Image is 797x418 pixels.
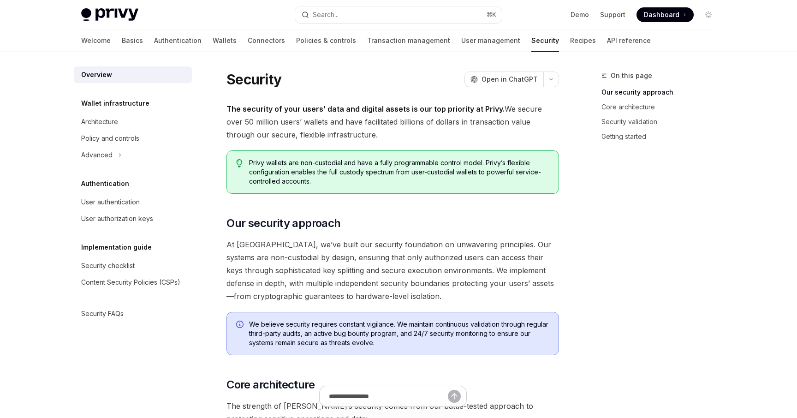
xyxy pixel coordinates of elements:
span: Open in ChatGPT [482,75,538,84]
div: User authorization keys [81,213,153,224]
img: light logo [81,8,138,21]
span: We believe security requires constant vigilance. We maintain continuous validation through regula... [249,320,549,347]
a: Dashboard [636,7,694,22]
a: Getting started [601,129,723,144]
span: Our security approach [226,216,340,231]
div: Search... [313,9,339,20]
h5: Implementation guide [81,242,152,253]
span: Privy wallets are non-custodial and have a fully programmable control model. Privy’s flexible con... [249,158,549,186]
a: Policies & controls [296,30,356,52]
a: Authentication [154,30,202,52]
div: Security checklist [81,260,135,271]
a: Architecture [74,113,192,130]
button: Open in ChatGPT [464,72,543,87]
a: Connectors [248,30,285,52]
a: Core architecture [601,100,723,114]
a: Our security approach [601,85,723,100]
a: Transaction management [367,30,450,52]
a: Content Security Policies (CSPs) [74,274,192,291]
span: On this page [611,70,652,81]
div: Content Security Policies (CSPs) [81,277,180,288]
a: Wallets [213,30,237,52]
span: We secure over 50 million users’ wallets and have facilitated billions of dollars in transaction ... [226,102,559,141]
a: User authorization keys [74,210,192,227]
a: Support [600,10,625,19]
button: Send message [448,390,461,403]
span: ⌘ K [487,11,496,18]
a: Demo [571,10,589,19]
a: User authentication [74,194,192,210]
h5: Authentication [81,178,129,189]
a: Basics [122,30,143,52]
div: User authentication [81,197,140,208]
a: Overview [74,66,192,83]
div: Overview [81,69,112,80]
a: User management [461,30,520,52]
a: Policy and controls [74,130,192,147]
svg: Info [236,321,245,330]
div: Policy and controls [81,133,139,144]
a: Security validation [601,114,723,129]
a: Recipes [570,30,596,52]
a: Security checklist [74,257,192,274]
strong: The security of your users’ data and digital assets is our top priority at Privy. [226,104,505,113]
button: Search...⌘K [295,6,502,23]
div: Advanced [81,149,113,161]
div: Security FAQs [81,308,124,319]
span: Core architecture [226,377,315,392]
h5: Wallet infrastructure [81,98,149,109]
a: Security [531,30,559,52]
a: Welcome [81,30,111,52]
span: At [GEOGRAPHIC_DATA], we’ve built our security foundation on unwavering principles. Our systems a... [226,238,559,303]
h1: Security [226,71,281,88]
svg: Tip [236,159,243,167]
a: Security FAQs [74,305,192,322]
a: API reference [607,30,651,52]
button: Toggle dark mode [701,7,716,22]
span: Dashboard [644,10,679,19]
div: Architecture [81,116,118,127]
